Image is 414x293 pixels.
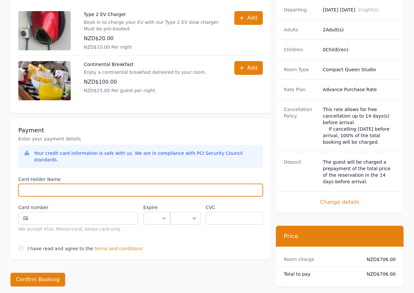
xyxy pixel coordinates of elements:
[247,64,257,72] span: Add
[27,246,93,251] label: I have read and agree to the
[18,61,71,100] img: Continental Breakfast
[34,150,258,163] div: Your credit card information is safe with us. We are in compliance with PCI Security Council stan...
[284,7,317,13] dt: Departing
[323,26,396,33] dd: 2 Adult(s)
[247,14,257,22] span: Add
[323,86,396,93] dd: Advance Purchase Rate
[18,136,263,142] p: Enter your payment details
[284,46,317,53] dt: Children
[94,245,143,252] span: terms and conditions
[18,226,138,232] div: We accept Visa, Mastercard, Amex card only.
[84,61,206,68] p: Continental Breakfast
[18,126,263,134] h3: Payment
[323,7,396,13] dd: [DATE] [DATE]
[284,26,317,33] dt: Adults
[170,204,201,211] label: .
[84,11,221,18] p: Type 2 EV Charger
[362,271,396,277] dd: NZD$706.00
[284,86,317,93] dt: Rate Plan
[323,106,396,145] div: This rate allows for free cancellation up to 14 days(s) before arrival. If cancelling [DATE] befo...
[10,273,65,286] button: Confirm Booking
[284,232,396,240] h3: Price
[323,46,396,53] dd: 0 Child(ren)
[234,61,263,75] button: Add
[323,66,396,73] dd: Compact Queen Studio
[284,198,396,206] span: Change details
[284,256,356,263] dt: Room charge
[84,35,221,42] p: NZD$20.00
[284,66,317,73] dt: Room Type
[234,11,263,25] button: Add
[362,256,396,263] dd: NZD$706.00
[84,44,221,50] p: NZD$10.00 Per night
[18,11,71,50] img: Type 2 EV Charger
[84,69,206,75] p: Enjoy a continental breakfast delivered to your room.
[84,87,206,94] p: NZD$25.00 Per guest per night
[18,176,263,183] label: Card Holder Name
[284,159,317,185] dt: Deposit
[284,106,317,145] dt: Cancellation Policy
[84,78,206,86] p: NZD$100.00
[84,19,221,32] p: Book in to charge your EV with our Type 2 EV slow charger. Must be pre-booked.
[358,7,379,12] span: 2 night(s)
[284,271,356,277] dt: Total to pay
[206,204,263,211] label: CVC
[323,159,396,185] dd: The guest will be charged a prepayment of the total price of the reservation in the 14 days befor...
[143,204,170,211] label: Expire
[18,204,138,211] label: Card number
